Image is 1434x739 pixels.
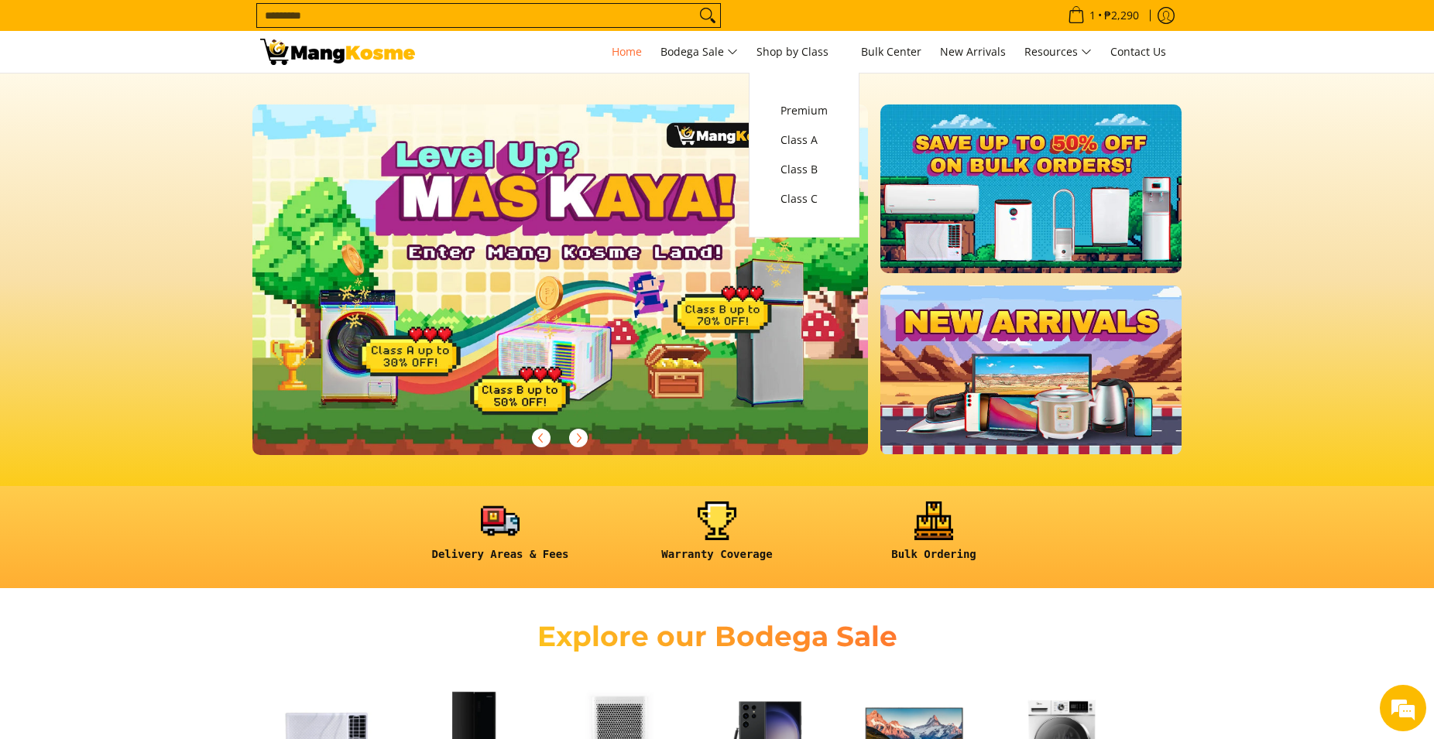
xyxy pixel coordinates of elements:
[932,31,1014,73] a: New Arrivals
[861,44,921,59] span: Bulk Center
[1110,44,1166,59] span: Contact Us
[773,125,835,155] a: Class A
[1102,10,1141,21] span: ₱2,290
[1017,31,1100,73] a: Resources
[1103,31,1174,73] a: Contact Us
[524,421,558,455] button: Previous
[780,131,828,150] span: Class A
[1024,43,1092,62] span: Resources
[492,619,942,654] h2: Explore our Bodega Sale
[260,39,415,65] img: Mang Kosme: Your Home Appliances Warehouse Sale Partner!
[780,190,828,209] span: Class C
[780,160,828,180] span: Class B
[756,43,842,62] span: Shop by Class
[773,96,835,125] a: Premium
[780,101,828,121] span: Premium
[431,31,1174,73] nav: Main Menu
[1063,7,1144,24] span: •
[749,31,850,73] a: Shop by Class
[400,501,601,573] a: <h6><strong>Delivery Areas & Fees</strong></h6>
[561,421,595,455] button: Next
[616,501,818,573] a: <h6><strong>Warranty Coverage</strong></h6>
[833,501,1034,573] a: <h6><strong>Bulk Ordering</strong></h6>
[604,31,650,73] a: Home
[653,31,746,73] a: Bodega Sale
[940,44,1006,59] span: New Arrivals
[660,43,738,62] span: Bodega Sale
[695,4,720,27] button: Search
[252,104,868,455] img: Gaming desktop banner
[853,31,929,73] a: Bulk Center
[612,44,642,59] span: Home
[773,184,835,214] a: Class C
[773,155,835,184] a: Class B
[1087,10,1098,21] span: 1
